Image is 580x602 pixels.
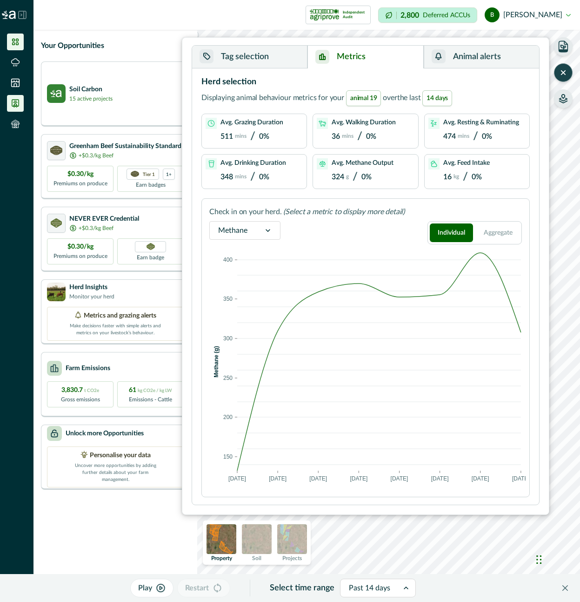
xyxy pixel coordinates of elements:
text: 300 [223,335,233,342]
text: [DATE] [350,475,368,482]
button: Restart [177,579,230,597]
button: Individual [430,223,473,242]
p: Farm Emissions [66,364,110,373]
p: 348 [220,173,233,182]
p: mins [235,173,247,180]
button: Play [130,579,173,597]
p: Monitor your herd [69,292,114,301]
text: 150 [223,453,233,460]
p: 511 [220,132,233,141]
p: 61 [129,386,172,395]
text: 350 [223,296,233,302]
img: Greenham NEVER EVER certification badge [147,243,155,250]
text: [DATE] [472,475,489,482]
p: Play [138,582,152,594]
p: Soil Carbon [69,85,113,95]
p: Personalise your data [90,451,151,460]
canvas: Map [197,30,580,602]
img: projects preview [277,524,307,554]
p: Tier 1 [143,171,155,177]
text: [DATE] [512,475,530,482]
p: 16 [443,173,452,182]
div: Drag [536,546,542,574]
p: 15 active projects [69,95,113,103]
button: Animal alerts [424,46,539,68]
p: 3,830.7 [61,386,99,395]
p: mins [235,133,247,139]
p: / [473,130,478,143]
p: Avg. Drinking Duration [220,159,286,167]
p: $0.30/kg [67,169,93,179]
p: 0% [361,173,372,182]
p: Premiums on produce [53,179,107,188]
p: $0.30/kg [67,242,93,252]
p: Independent Audit [343,10,367,20]
p: Greenham Beef Sustainability Standard [69,142,181,151]
img: Logo [2,11,16,19]
p: Avg. Feed Intake [443,159,490,167]
p: +$0.3/kg Beef [79,151,113,160]
img: soil preview [242,524,272,554]
span: 14 days [422,90,452,106]
iframe: Chat Widget [533,536,580,581]
p: Avg. Methane Output [332,159,393,167]
button: bob marcus [PERSON_NAME] [485,4,571,26]
p: 324 [332,173,344,182]
p: Avg. Walking Duration [332,119,396,127]
p: Gross emissions [61,395,100,404]
text: 200 [223,414,233,420]
p: Metrics and grazing alerts [84,311,156,321]
p: / [353,170,358,184]
p: / [463,170,468,184]
p: Restart [185,582,209,594]
text: 250 [223,375,233,381]
p: Displaying animal behaviour metrics for your over the last [201,90,454,106]
p: 2,800 [400,12,419,19]
p: Deferred ACCUs [423,12,470,19]
p: Uncover more opportunities by adding further details about your farm management. [69,460,162,483]
text: [DATE] [269,475,287,482]
p: Projects [282,555,302,561]
button: Metrics [307,46,423,68]
p: / [250,170,255,184]
button: Tag selection [192,46,307,68]
p: (Select a metric to display more detail) [283,206,405,217]
p: Herd selection [201,76,256,88]
p: mins [458,133,469,139]
p: 0% [259,132,269,141]
p: Soil [252,555,261,561]
p: Earn badge [137,252,164,262]
div: more credentials avaialble [163,169,175,180]
p: / [250,130,255,143]
p: / [357,130,362,143]
text: [DATE] [309,475,327,482]
text: Methane (g) [213,346,220,377]
p: Herd Insights [69,283,114,292]
p: +$0.3/kg Beef [79,224,113,232]
span: kg CO2e / kg LW [138,388,172,393]
p: Make decisions faster with simple alerts and metrics on your livestock’s behaviour. [69,321,162,337]
text: 400 [223,257,233,263]
p: 36 [332,132,340,141]
button: certification logoIndependent Audit [306,6,371,24]
img: certification logo [50,146,62,155]
p: 0% [366,132,376,141]
text: [DATE] [431,475,449,482]
p: 0% [259,173,269,182]
img: certification logo [131,171,139,177]
p: Premiums on produce [53,252,107,260]
p: 0% [482,132,492,141]
p: 0% [472,173,482,182]
p: Your Opportunities [41,40,104,51]
text: [DATE] [391,475,408,482]
p: Earn badges [136,180,166,189]
img: certification logo [51,218,62,228]
p: NEVER EVER Credential [69,214,139,224]
img: property preview [207,524,236,554]
p: mins [342,133,353,139]
p: 474 [443,132,456,141]
img: certification logo [310,7,339,22]
p: 1+ [166,171,172,177]
p: Emissions - Cattle [129,395,172,404]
